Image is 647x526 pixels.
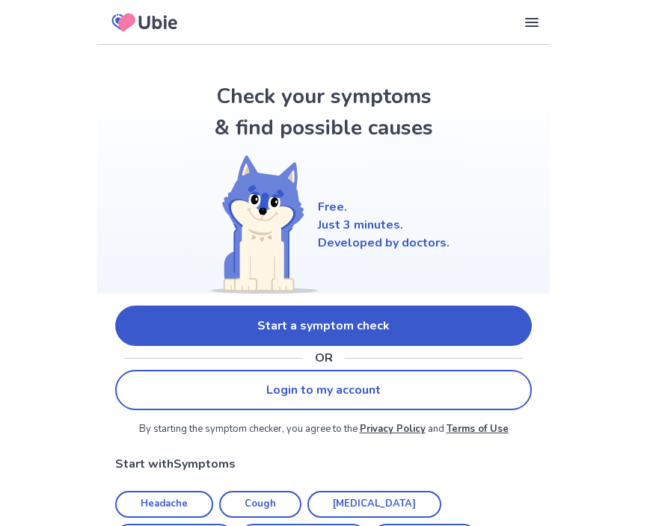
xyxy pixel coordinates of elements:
p: Developed by doctors. [318,234,450,252]
a: Start a symptom check [115,306,532,346]
h1: Check your symptoms & find possible causes [212,81,436,143]
p: Start with Symptoms [115,455,532,473]
p: Free. [318,198,450,216]
p: OR [315,349,333,367]
a: Privacy Policy [360,422,426,436]
a: Cough [219,491,301,519]
p: Just 3 minutes. [318,216,450,234]
img: Shiba (Welcome) [198,155,318,294]
a: Terms of Use [447,422,509,436]
a: Login to my account [115,370,532,410]
p: By starting the symptom checker, you agree to the and [115,422,532,437]
a: [MEDICAL_DATA] [307,491,441,519]
a: Headache [115,491,213,519]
